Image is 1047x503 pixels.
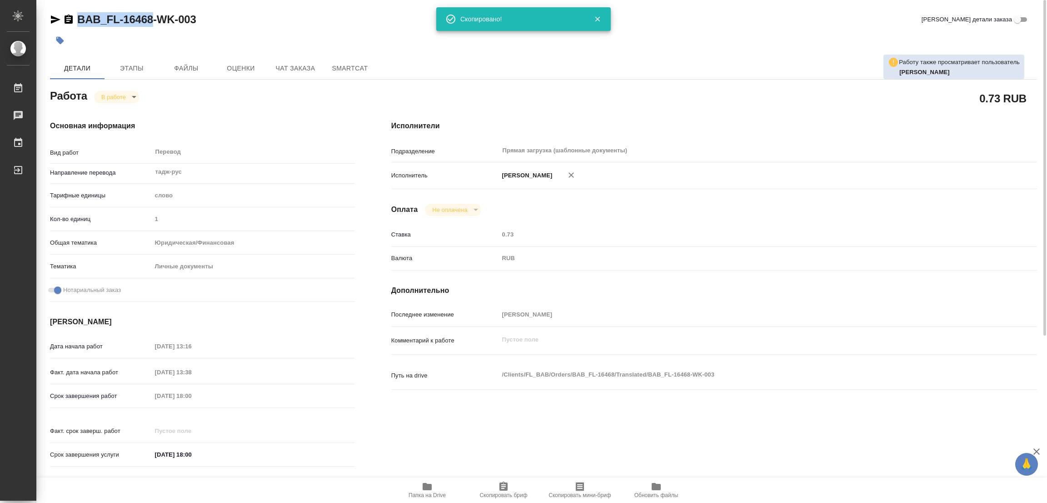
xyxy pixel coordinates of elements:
[499,367,983,382] textarea: /Clients/FL_BAB/Orders/BAB_FL-16468/Translated/BAB_FL-16468-WK-003
[391,254,499,263] p: Валюта
[499,308,983,321] input: Пустое поле
[77,13,196,25] a: BAB_FL-16468-WK-003
[55,63,99,74] span: Детали
[979,91,1027,106] h2: 0.73 RUB
[50,148,152,157] p: Вид работ
[165,63,208,74] span: Файлы
[391,171,499,180] p: Исполнитель
[50,450,152,459] p: Срок завершения услуги
[391,121,1037,131] h4: Исполнители
[391,230,499,239] p: Ставка
[219,63,263,74] span: Оценки
[63,14,74,25] button: Скопировать ссылку
[152,448,231,461] input: ✎ Введи что-нибудь
[274,63,317,74] span: Чат заказа
[152,235,355,251] div: Юридическая/Финансовая
[429,206,470,214] button: Не оплачена
[50,262,152,271] p: Тематика
[152,188,355,203] div: слово
[50,427,152,436] p: Факт. срок заверш. работ
[479,492,527,498] span: Скопировать бриф
[50,392,152,401] p: Срок завершения работ
[152,366,231,379] input: Пустое поле
[1015,453,1038,476] button: 🙏
[542,478,618,503] button: Скопировать мини-бриф
[391,285,1037,296] h4: Дополнительно
[99,93,129,101] button: В работе
[922,15,1012,24] span: [PERSON_NAME] детали заказа
[409,492,446,498] span: Папка на Drive
[152,259,355,274] div: Личные документы
[389,478,465,503] button: Папка на Drive
[391,147,499,156] p: Подразделение
[50,238,152,247] p: Общая тематика
[328,63,372,74] span: SmartCat
[561,165,581,185] button: Удалить исполнителя
[50,121,355,131] h4: Основная информация
[50,30,70,50] button: Добавить тэг
[588,15,607,23] button: Закрыть
[465,478,542,503] button: Скопировать бриф
[50,87,87,103] h2: Работа
[50,317,355,327] h4: [PERSON_NAME]
[618,478,694,503] button: Обновить файлы
[634,492,678,498] span: Обновить файлы
[50,191,152,200] p: Тарифные единицы
[460,15,580,24] div: Скопировано!
[152,389,231,402] input: Пустое поле
[152,212,355,226] input: Пустое поле
[425,204,481,216] div: В работе
[499,251,983,266] div: RUB
[391,371,499,380] p: Путь на drive
[1019,455,1034,474] span: 🙏
[391,310,499,319] p: Последнее изменение
[391,204,418,215] h4: Оплата
[50,168,152,177] p: Направление перевода
[50,14,61,25] button: Скопировать ссылку для ЯМессенджера
[50,215,152,224] p: Кол-во единиц
[152,340,231,353] input: Пустое поле
[94,91,140,103] div: В работе
[50,368,152,377] p: Факт. дата начала работ
[499,228,983,241] input: Пустое поле
[152,424,231,438] input: Пустое поле
[499,171,553,180] p: [PERSON_NAME]
[391,336,499,345] p: Комментарий к работе
[63,286,121,295] span: Нотариальный заказ
[50,342,152,351] p: Дата начала работ
[548,492,611,498] span: Скопировать мини-бриф
[110,63,154,74] span: Этапы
